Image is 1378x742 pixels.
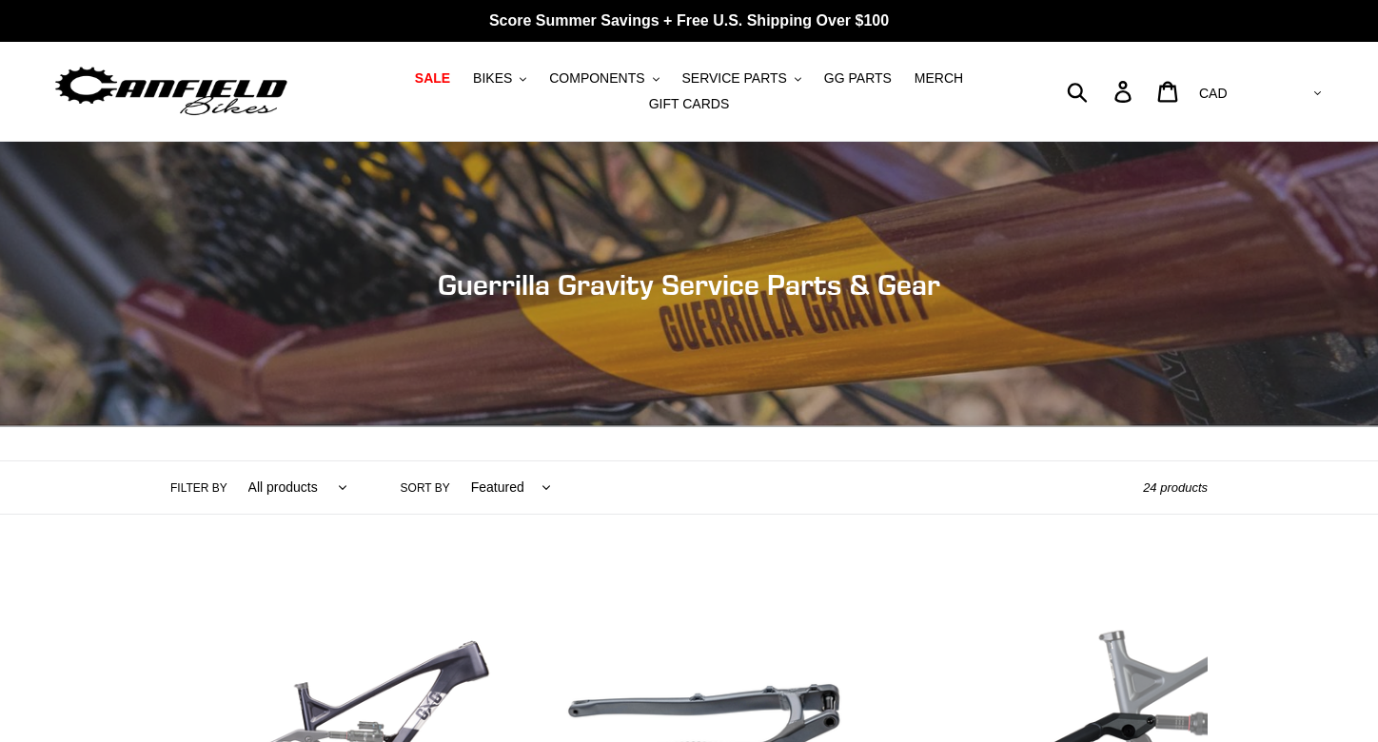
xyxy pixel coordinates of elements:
span: GG PARTS [824,70,892,87]
a: GIFT CARDS [640,91,739,117]
a: GG PARTS [815,66,901,91]
button: COMPONENTS [540,66,668,91]
span: SALE [415,70,450,87]
a: SALE [405,66,460,91]
span: Guerrilla Gravity Service Parts & Gear [438,267,940,302]
a: MERCH [905,66,973,91]
span: 24 products [1143,480,1208,495]
label: Sort by [401,479,450,497]
span: BIKES [473,70,512,87]
input: Search [1077,70,1126,112]
label: Filter by [170,479,227,497]
span: MERCH [915,70,963,87]
img: Canfield Bikes [52,62,290,122]
button: BIKES [463,66,536,91]
span: SERVICE PARTS [681,70,786,87]
button: SERVICE PARTS [672,66,810,91]
span: COMPONENTS [549,70,644,87]
span: GIFT CARDS [649,96,730,112]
